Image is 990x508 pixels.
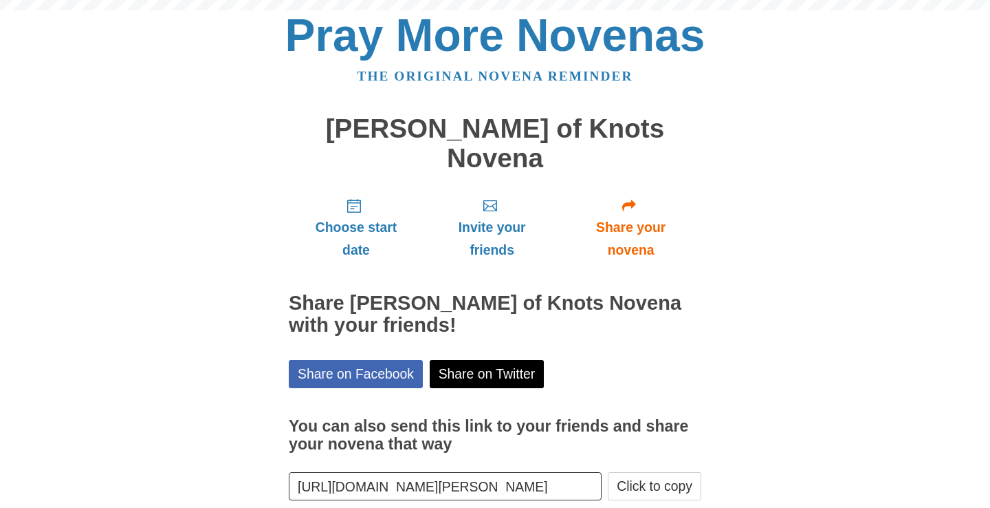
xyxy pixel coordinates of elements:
h3: You can also send this link to your friends and share your novena that way [289,418,701,453]
h1: [PERSON_NAME] of Knots Novena [289,114,701,173]
a: Share on Facebook [289,360,423,388]
a: Invite your friends [423,187,560,268]
span: Share your novena [574,216,687,262]
span: Choose start date [302,216,410,262]
a: Choose start date [289,187,423,268]
button: Click to copy [608,472,701,500]
a: Share on Twitter [430,360,544,388]
a: The original novena reminder [357,69,633,83]
a: Share your novena [560,187,701,268]
span: Invite your friends [437,216,547,262]
a: Pray More Novenas [285,10,705,61]
h2: Share [PERSON_NAME] of Knots Novena with your friends! [289,293,701,337]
